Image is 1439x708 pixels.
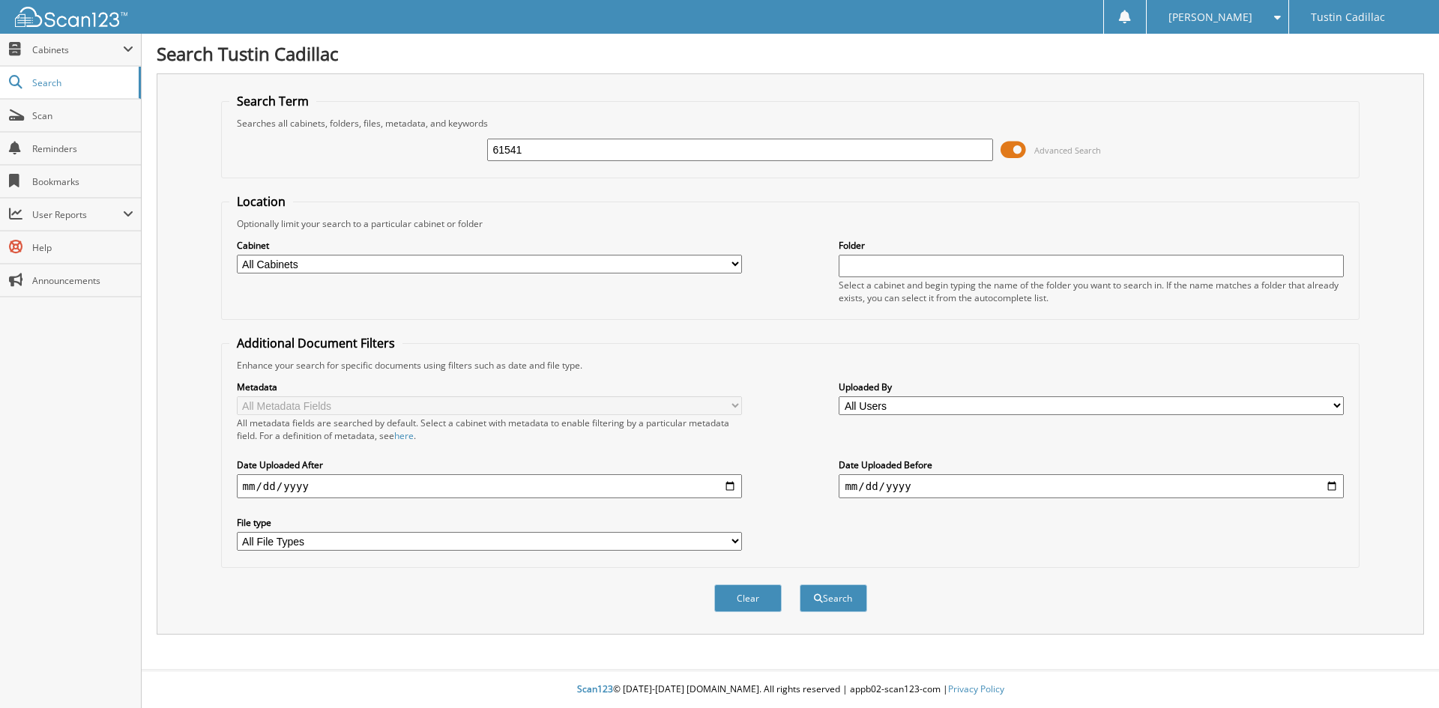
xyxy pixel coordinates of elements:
[839,239,1344,252] label: Folder
[32,43,123,56] span: Cabinets
[714,584,782,612] button: Clear
[157,41,1424,66] h1: Search Tustin Cadillac
[839,459,1344,471] label: Date Uploaded Before
[32,76,131,89] span: Search
[1311,13,1385,22] span: Tustin Cadillac
[237,474,742,498] input: start
[32,142,133,155] span: Reminders
[32,109,133,122] span: Scan
[237,417,742,442] div: All metadata fields are searched by default. Select a cabinet with metadata to enable filtering b...
[32,274,133,287] span: Announcements
[229,117,1352,130] div: Searches all cabinets, folders, files, metadata, and keywords
[237,516,742,529] label: File type
[237,239,742,252] label: Cabinet
[229,93,316,109] legend: Search Term
[229,217,1352,230] div: Optionally limit your search to a particular cabinet or folder
[839,381,1344,393] label: Uploaded By
[800,584,867,612] button: Search
[577,683,613,695] span: Scan123
[839,279,1344,304] div: Select a cabinet and begin typing the name of the folder you want to search in. If the name match...
[32,241,133,254] span: Help
[229,359,1352,372] div: Enhance your search for specific documents using filters such as date and file type.
[15,7,127,27] img: scan123-logo-white.svg
[229,193,293,210] legend: Location
[1034,145,1101,156] span: Advanced Search
[237,459,742,471] label: Date Uploaded After
[229,335,402,351] legend: Additional Document Filters
[394,429,414,442] a: here
[32,208,123,221] span: User Reports
[32,175,133,188] span: Bookmarks
[237,381,742,393] label: Metadata
[142,671,1439,708] div: © [DATE]-[DATE] [DOMAIN_NAME]. All rights reserved | appb02-scan123-com |
[1168,13,1252,22] span: [PERSON_NAME]
[839,474,1344,498] input: end
[948,683,1004,695] a: Privacy Policy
